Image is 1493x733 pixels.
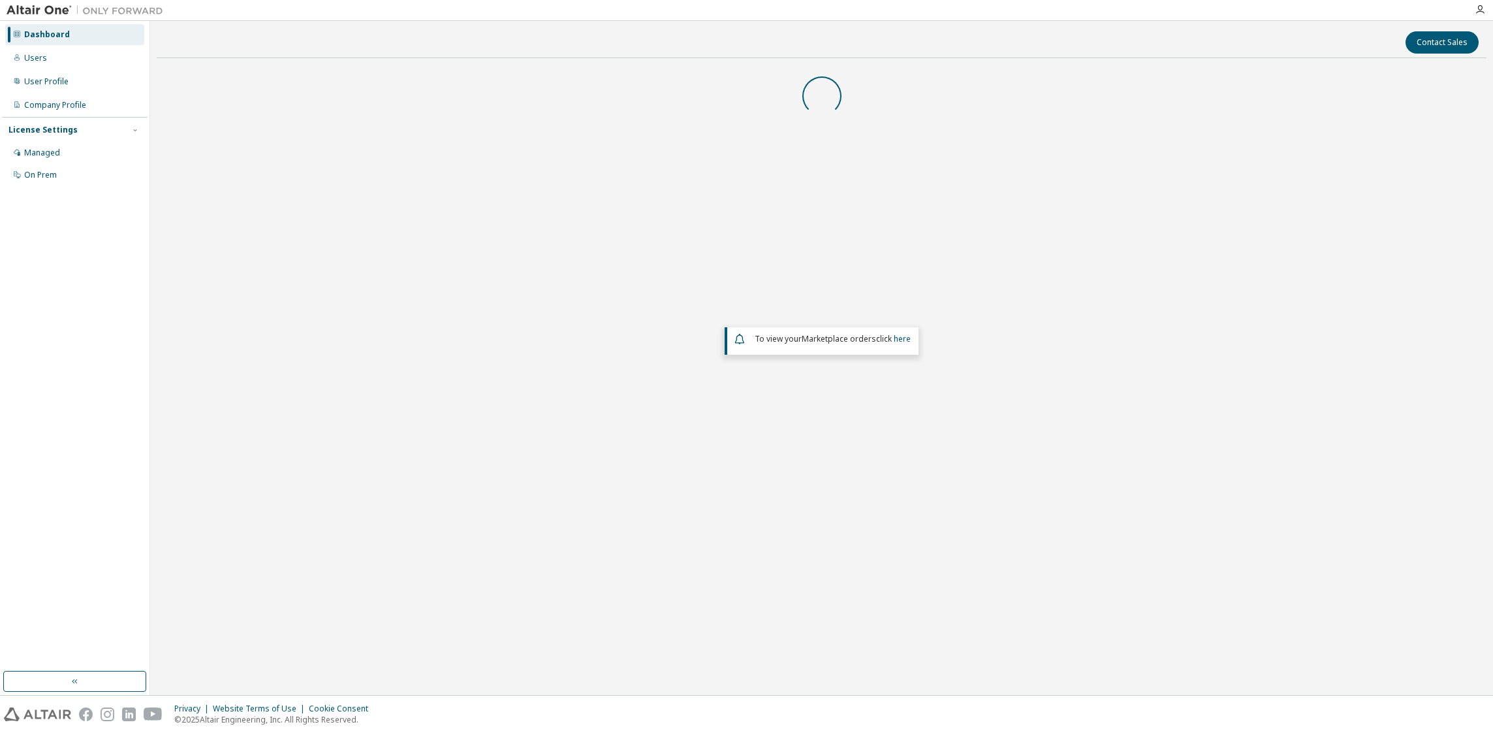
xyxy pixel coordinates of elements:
div: Managed [24,148,60,158]
div: License Settings [8,125,78,135]
div: Privacy [174,704,213,714]
div: Dashboard [24,29,70,40]
img: youtube.svg [144,708,163,721]
p: © 2025 Altair Engineering, Inc. All Rights Reserved. [174,714,376,725]
em: Marketplace orders [802,333,876,344]
img: altair_logo.svg [4,708,71,721]
div: Company Profile [24,100,86,110]
img: instagram.svg [101,708,114,721]
span: To view your click [755,333,911,344]
div: On Prem [24,170,57,180]
img: linkedin.svg [122,708,136,721]
img: facebook.svg [79,708,93,721]
div: Website Terms of Use [213,704,309,714]
img: Altair One [7,4,170,17]
button: Contact Sales [1406,31,1479,54]
div: Cookie Consent [309,704,376,714]
div: Users [24,53,47,63]
a: here [894,333,911,344]
div: User Profile [24,76,69,87]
